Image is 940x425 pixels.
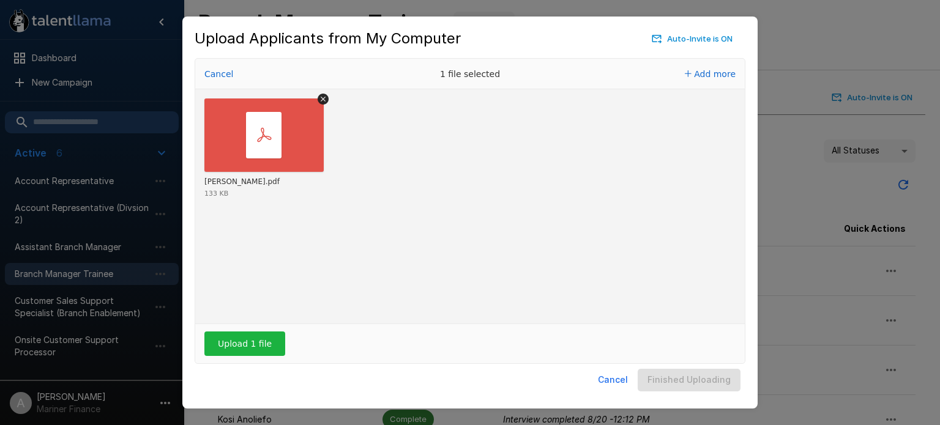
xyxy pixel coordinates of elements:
button: Auto-Invite is ON [649,29,736,48]
button: Upload 1 file [204,331,285,356]
div: 1 file selected [378,59,562,89]
button: Remove file [318,94,329,105]
button: Cancel [201,65,237,83]
div: Griffin Wray.pdf [204,177,280,187]
h5: Upload Applicants from My Computer [195,29,461,48]
div: 133 KB [204,190,228,197]
span: Add more [694,69,736,79]
div: Uppy Dashboard [195,58,745,364]
button: Add more files [680,65,740,83]
button: Cancel [593,369,633,391]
